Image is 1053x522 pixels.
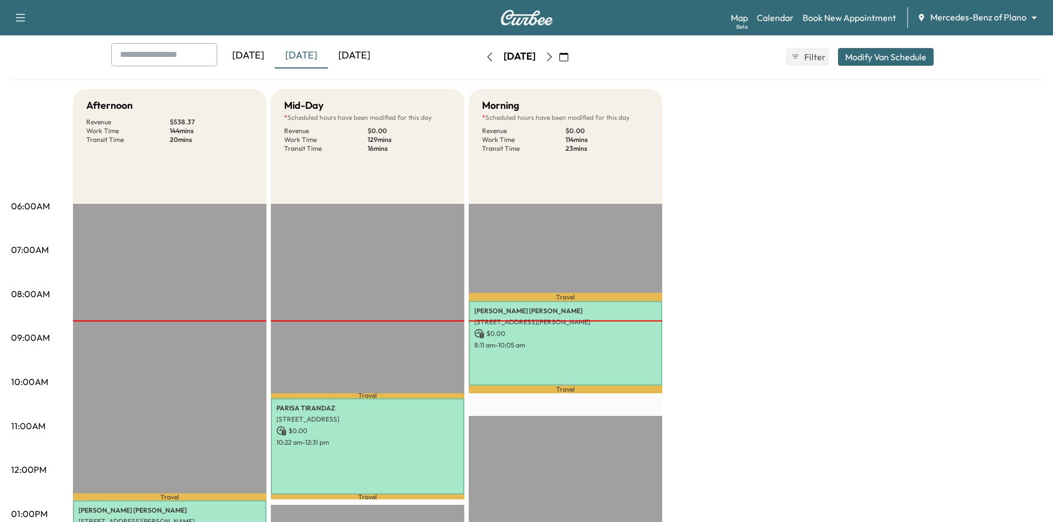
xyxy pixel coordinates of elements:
[11,375,48,388] p: 10:00AM
[276,415,459,424] p: [STREET_ADDRESS]
[368,126,451,135] p: $ 0.00
[276,438,459,447] p: 10:22 am - 12:31 pm
[482,126,565,135] p: Revenue
[86,126,170,135] p: Work Time
[86,118,170,126] p: Revenue
[86,98,133,113] h5: Afternoon
[11,199,50,213] p: 06:00AM
[482,98,519,113] h5: Morning
[482,144,565,153] p: Transit Time
[284,135,368,144] p: Work Time
[482,113,649,122] p: Scheduled hours have been modified for this day
[170,118,253,126] p: $ 538.37
[838,48,934,66] button: Modify Van Schedule
[565,144,649,153] p: 23 mins
[736,23,748,31] div: Beta
[803,11,896,24] a: Book New Appointment
[170,135,253,144] p: 20 mins
[86,135,170,144] p: Transit Time
[328,43,381,68] div: [DATE]
[284,113,451,122] p: Scheduled hours have been modified for this day
[474,318,657,326] p: [STREET_ADDRESS][PERSON_NAME]
[786,48,829,66] button: Filter
[368,144,451,153] p: 16 mins
[474,307,657,315] p: [PERSON_NAME] [PERSON_NAME]
[284,98,323,113] h5: Mid-Day
[271,494,464,499] p: Travel
[11,507,48,520] p: 01:00PM
[474,341,657,350] p: 8:11 am - 10:05 am
[500,10,553,25] img: Curbee Logo
[78,506,261,515] p: [PERSON_NAME] [PERSON_NAME]
[284,144,368,153] p: Transit Time
[11,463,46,476] p: 12:00PM
[565,135,649,144] p: 114 mins
[170,126,253,135] p: 144 mins
[11,331,50,344] p: 09:00AM
[284,126,368,135] p: Revenue
[930,11,1026,24] span: Mercedes-Benz of Plano
[804,50,824,64] span: Filter
[11,419,45,433] p: 11:00AM
[504,50,536,64] div: [DATE]
[482,135,565,144] p: Work Time
[222,43,275,68] div: [DATE]
[474,329,657,339] p: $ 0.00
[11,287,50,300] p: 08:00AM
[271,393,464,398] p: Travel
[73,493,266,500] p: Travel
[757,11,794,24] a: Calendar
[276,404,459,413] p: PARISA TIRANDAZ
[276,426,459,436] p: $ 0.00
[368,135,451,144] p: 129 mins
[275,43,328,68] div: [DATE]
[565,126,649,135] p: $ 0.00
[731,11,748,24] a: MapBeta
[469,386,662,393] p: Travel
[11,243,49,256] p: 07:00AM
[469,293,662,301] p: Travel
